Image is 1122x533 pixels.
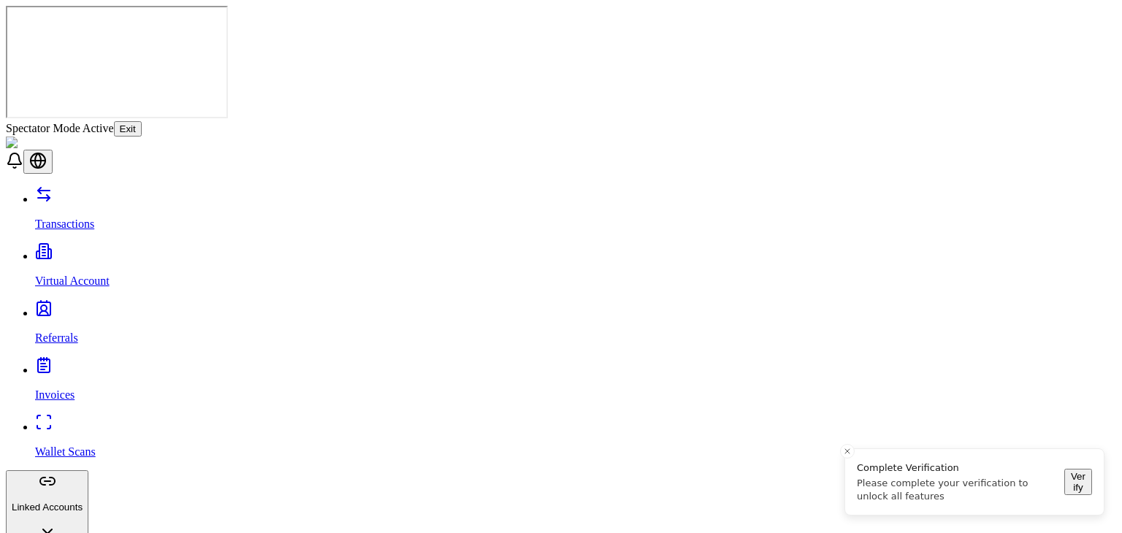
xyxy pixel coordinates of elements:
[35,275,1116,288] p: Virtual Account
[35,388,1116,402] p: Invoices
[35,421,1116,459] a: Wallet Scans
[35,331,1116,345] p: Referrals
[35,193,1116,231] a: Transactions
[1064,469,1092,495] button: Verify
[840,444,855,459] button: Close toast
[12,502,83,513] p: Linked Accounts
[114,121,142,137] button: Exit
[35,250,1116,288] a: Virtual Account
[857,477,1060,503] div: Please complete your verification to unlock all features
[35,364,1116,402] a: Invoices
[6,137,93,150] img: ShieldPay Logo
[35,218,1116,231] p: Transactions
[857,461,1060,475] div: Complete Verification
[35,307,1116,345] a: Referrals
[6,122,114,134] span: Spectator Mode Active
[35,445,1116,459] p: Wallet Scans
